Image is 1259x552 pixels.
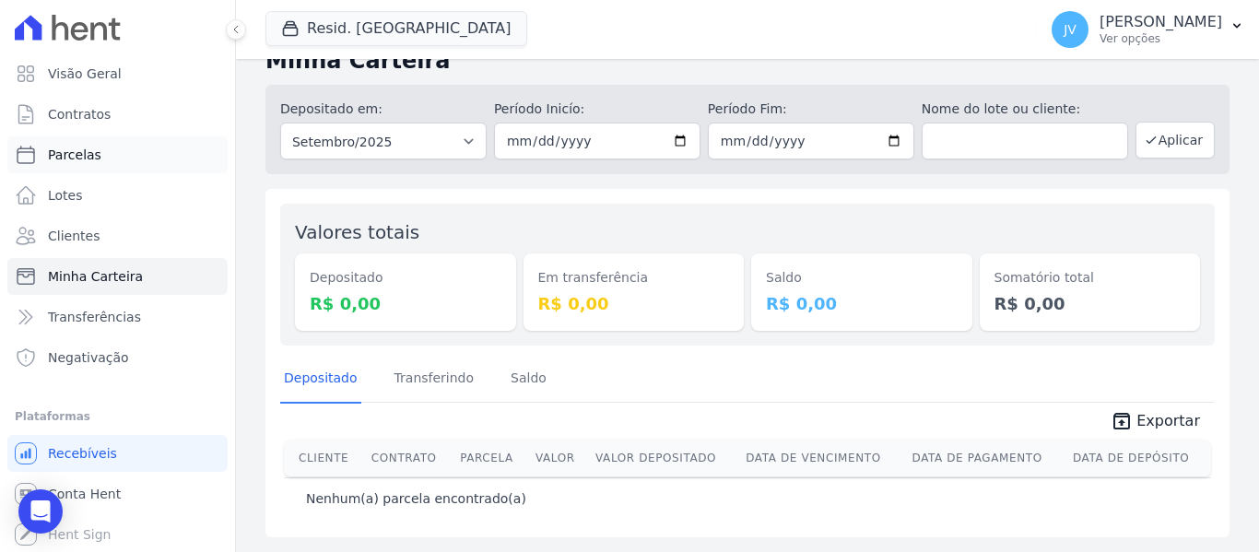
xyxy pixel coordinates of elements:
[48,65,122,83] span: Visão Geral
[310,291,501,316] dd: R$ 0,00
[766,291,958,316] dd: R$ 0,00
[48,227,100,245] span: Clientes
[364,440,453,476] th: Contrato
[994,268,1186,288] dt: Somatório total
[1100,13,1222,31] p: [PERSON_NAME]
[48,186,83,205] span: Lotes
[1135,122,1215,159] button: Aplicar
[7,258,228,295] a: Minha Carteira
[15,405,220,428] div: Plataformas
[7,96,228,133] a: Contratos
[48,267,143,286] span: Minha Carteira
[48,485,121,503] span: Conta Hent
[7,339,228,376] a: Negativação
[280,356,361,404] a: Depositado
[994,291,1186,316] dd: R$ 0,00
[766,268,958,288] dt: Saldo
[922,100,1128,119] label: Nome do lote ou cliente:
[528,440,588,476] th: Valor
[18,489,63,534] div: Open Intercom Messenger
[306,489,526,508] p: Nenhum(a) parcela encontrado(a)
[7,299,228,335] a: Transferências
[507,356,550,404] a: Saldo
[391,356,478,404] a: Transferindo
[310,268,501,288] dt: Depositado
[7,217,228,254] a: Clientes
[265,44,1230,77] h2: Minha Carteira
[1037,4,1259,55] button: JV [PERSON_NAME] Ver opções
[1111,410,1133,432] i: unarchive
[494,100,700,119] label: Período Inicío:
[538,291,730,316] dd: R$ 0,00
[1136,410,1200,432] span: Exportar
[48,105,111,123] span: Contratos
[7,136,228,173] a: Parcelas
[48,308,141,326] span: Transferências
[453,440,528,476] th: Parcela
[708,100,914,119] label: Período Fim:
[265,11,527,46] button: Resid. [GEOGRAPHIC_DATA]
[1065,440,1211,476] th: Data de Depósito
[905,440,1065,476] th: Data de Pagamento
[7,476,228,512] a: Conta Hent
[538,268,730,288] dt: Em transferência
[7,177,228,214] a: Lotes
[738,440,904,476] th: Data de Vencimento
[1064,23,1077,36] span: JV
[280,101,382,116] label: Depositado em:
[588,440,738,476] th: Valor Depositado
[7,435,228,472] a: Recebíveis
[7,55,228,92] a: Visão Geral
[48,348,129,367] span: Negativação
[48,146,101,164] span: Parcelas
[295,221,419,243] label: Valores totais
[1100,31,1222,46] p: Ver opções
[1096,410,1215,436] a: unarchive Exportar
[48,444,117,463] span: Recebíveis
[284,440,364,476] th: Cliente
